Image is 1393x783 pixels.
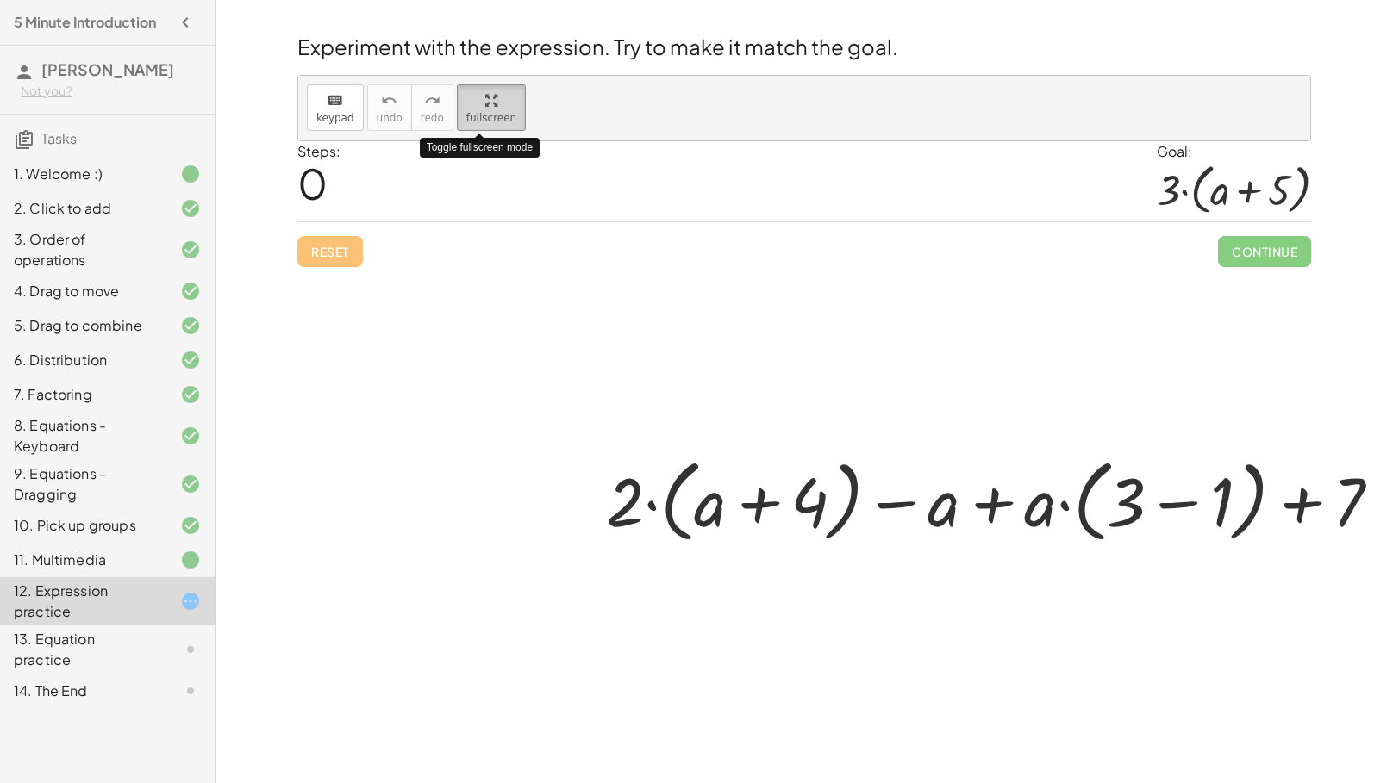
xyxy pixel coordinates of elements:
[457,84,526,131] button: fullscreen
[14,629,153,670] div: 13. Equation practice
[14,315,153,336] div: 5. Drag to combine
[327,90,343,111] i: keyboard
[381,90,397,111] i: undo
[297,34,898,59] span: Experiment with the expression. Try to make it match the goal.
[180,515,201,536] i: Task finished and correct.
[180,315,201,336] i: Task finished and correct.
[420,138,540,158] div: Toggle fullscreen mode
[411,84,453,131] button: redoredo
[180,474,201,494] i: Task finished and correct.
[180,239,201,260] i: Task finished and correct.
[466,112,516,124] span: fullscreen
[14,229,153,270] div: 3. Order of operations
[180,350,201,370] i: Task finished and correct.
[14,680,153,701] div: 14. The End
[14,581,153,622] div: 12. Expression practice
[14,164,153,184] div: 1. Welcome :)
[180,639,201,660] i: Task not started.
[424,90,440,111] i: redo
[421,112,444,124] span: redo
[14,550,153,570] div: 11. Multimedia
[180,550,201,570] i: Task finished.
[180,384,201,405] i: Task finished and correct.
[14,463,153,505] div: 9. Equations - Dragging
[180,198,201,219] i: Task finished and correct.
[180,281,201,301] i: Task finished and correct.
[297,157,328,209] span: 0
[180,680,201,701] i: Task not started.
[14,384,153,405] div: 7. Factoring
[297,142,340,160] label: Steps:
[377,112,403,124] span: undo
[41,59,174,79] span: [PERSON_NAME]
[21,83,201,100] div: Not you?
[180,164,201,184] i: Task finished.
[316,112,354,124] span: keypad
[14,281,153,301] div: 4. Drag to move
[14,12,156,33] h4: 5 Minute Introduction
[14,415,153,457] div: 8. Equations - Keyboard
[14,350,153,370] div: 6. Distribution
[14,198,153,219] div: 2. Click to add
[14,515,153,536] div: 10. Pick up groups
[307,84,364,131] button: keyboardkeypad
[41,129,77,147] span: Tasks
[367,84,412,131] button: undoundo
[180,591,201,612] i: Task started.
[180,426,201,446] i: Task finished and correct.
